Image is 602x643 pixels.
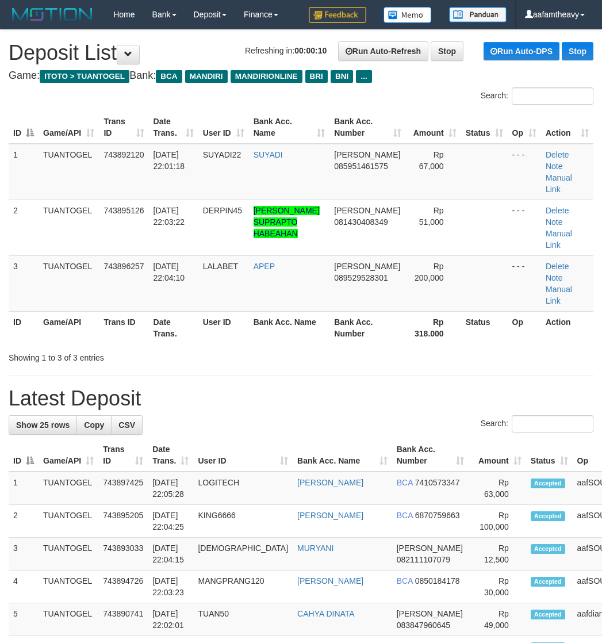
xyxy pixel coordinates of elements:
[254,262,275,271] a: APEP
[531,511,565,521] span: Accepted
[406,111,461,144] th: Amount: activate to sort column ascending
[415,511,460,520] span: Copy 6870759663 to clipboard
[334,206,400,215] span: [PERSON_NAME]
[111,415,143,435] a: CSV
[39,603,98,636] td: TUANTOGEL
[9,538,39,571] td: 3
[9,70,593,82] h4: Game: Bank:
[148,472,193,505] td: [DATE] 22:05:28
[469,571,526,603] td: Rp 30,000
[84,420,104,430] span: Copy
[297,609,355,618] a: CAHYA DINATA
[198,111,249,144] th: User ID: activate to sort column ascending
[508,200,541,255] td: - - -
[546,262,569,271] a: Delete
[203,262,238,271] span: LALABET
[397,555,450,564] span: Copy 082111107079 to clipboard
[98,505,148,538] td: 743895205
[546,150,569,159] a: Delete
[397,511,413,520] span: BCA
[103,206,144,215] span: 743895126
[9,387,593,410] h1: Latest Deposit
[531,544,565,554] span: Accepted
[356,70,371,83] span: ...
[546,173,572,194] a: Manual Link
[469,439,526,472] th: Amount: activate to sort column ascending
[203,150,241,159] span: SUYADI22
[9,603,39,636] td: 5
[154,262,185,282] span: [DATE] 22:04:10
[148,505,193,538] td: [DATE] 22:04:25
[9,255,39,311] td: 3
[546,206,569,215] a: Delete
[149,111,198,144] th: Date Trans.: activate to sort column ascending
[562,42,593,60] a: Stop
[541,111,593,144] th: Action: activate to sort column ascending
[231,70,302,83] span: MANDIRIONLINE
[512,87,593,105] input: Search:
[397,609,463,618] span: [PERSON_NAME]
[9,505,39,538] td: 2
[148,439,193,472] th: Date Trans.: activate to sort column ascending
[9,472,39,505] td: 1
[309,7,366,23] img: Feedback.jpg
[193,571,293,603] td: MANGPRANG120
[392,439,469,472] th: Bank Acc. Number: activate to sort column ascending
[9,571,39,603] td: 4
[384,7,432,23] img: Button%20Memo.svg
[39,255,99,311] td: TUANTOGEL
[469,505,526,538] td: Rp 100,000
[39,144,99,200] td: TUANTOGEL
[39,472,98,505] td: TUANTOGEL
[484,42,559,60] a: Run Auto-DPS
[154,150,185,171] span: [DATE] 22:01:18
[254,206,320,238] a: [PERSON_NAME] SUPRAPTO HABEAHAN
[193,505,293,538] td: KING6666
[9,347,242,363] div: Showing 1 to 3 of 3 entries
[98,538,148,571] td: 743893033
[431,41,463,61] a: Stop
[461,111,508,144] th: Status: activate to sort column ascending
[331,70,353,83] span: BNI
[185,70,228,83] span: MANDIRI
[9,41,593,64] h1: Deposit List
[154,206,185,227] span: [DATE] 22:03:22
[297,511,363,520] a: [PERSON_NAME]
[103,150,144,159] span: 743892120
[16,420,70,430] span: Show 25 rows
[39,200,99,255] td: TUANTOGEL
[103,262,144,271] span: 743896257
[297,544,333,553] a: MURYANI
[156,70,182,83] span: BCA
[305,70,328,83] span: BRI
[9,200,39,255] td: 2
[9,415,77,435] a: Show 25 rows
[334,273,388,282] span: Copy 089529528301 to clipboard
[508,111,541,144] th: Op: activate to sort column ascending
[415,576,460,585] span: Copy 0850184178 to clipboard
[9,439,39,472] th: ID: activate to sort column descending
[546,273,563,282] a: Note
[193,472,293,505] td: LOGITECH
[419,206,444,227] span: Rp 51,000
[193,439,293,472] th: User ID: activate to sort column ascending
[9,111,39,144] th: ID: activate to sort column descending
[245,46,327,55] span: Refreshing in:
[334,217,388,227] span: Copy 081430408349 to clipboard
[546,229,572,250] a: Manual Link
[39,311,99,344] th: Game/API
[469,603,526,636] td: Rp 49,000
[481,87,593,105] label: Search:
[293,439,392,472] th: Bank Acc. Name: activate to sort column ascending
[297,576,363,585] a: [PERSON_NAME]
[531,479,565,488] span: Accepted
[254,150,283,159] a: SUYADI
[297,478,363,487] a: [PERSON_NAME]
[9,144,39,200] td: 1
[98,603,148,636] td: 743890741
[148,538,193,571] td: [DATE] 22:04:15
[334,162,388,171] span: Copy 085951461575 to clipboard
[329,311,405,344] th: Bank Acc. Number
[193,538,293,571] td: [DEMOGRAPHIC_DATA]
[98,472,148,505] td: 743897425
